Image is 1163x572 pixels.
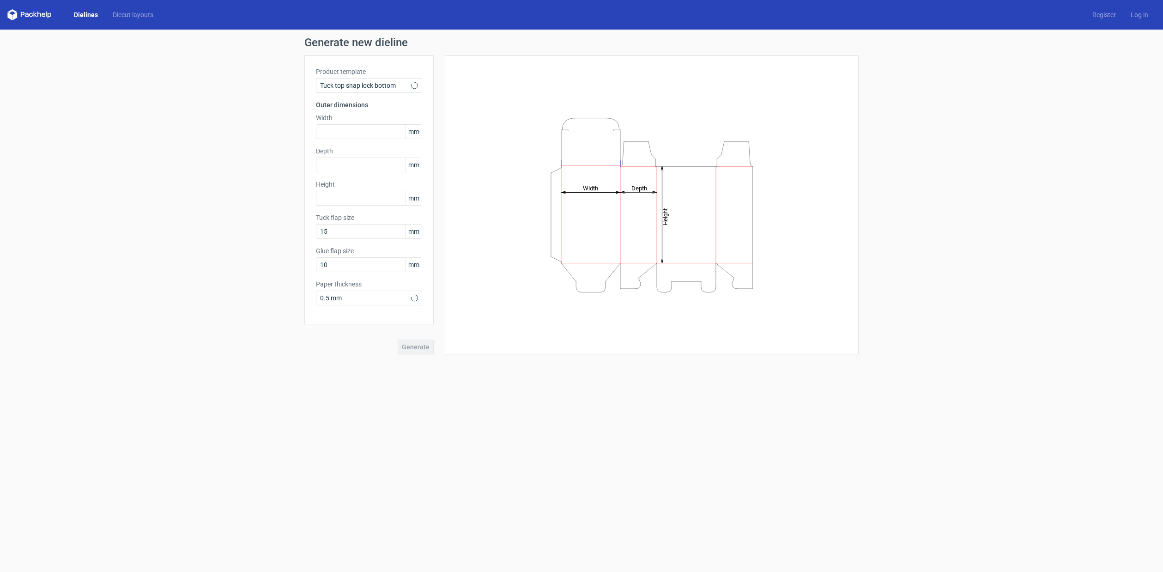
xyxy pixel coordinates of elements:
[316,146,422,156] label: Depth
[583,184,598,191] tspan: Width
[406,191,422,205] span: mm
[316,100,422,110] h3: Outer dimensions
[631,184,647,191] tspan: Depth
[320,293,411,303] span: 0.5 mm
[662,208,669,225] tspan: Height
[320,81,411,90] span: Tuck top snap lock bottom
[67,10,105,19] a: Dielines
[316,180,422,189] label: Height
[316,246,422,256] label: Glue flap size
[316,280,422,289] label: Paper thickness
[304,37,859,48] h1: Generate new dieline
[1085,10,1123,19] a: Register
[105,10,161,19] a: Diecut layouts
[316,213,422,222] label: Tuck flap size
[406,125,422,139] span: mm
[406,258,422,272] span: mm
[406,225,422,238] span: mm
[406,158,422,172] span: mm
[1123,10,1156,19] a: Log in
[316,113,422,122] label: Width
[316,67,422,76] label: Product template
